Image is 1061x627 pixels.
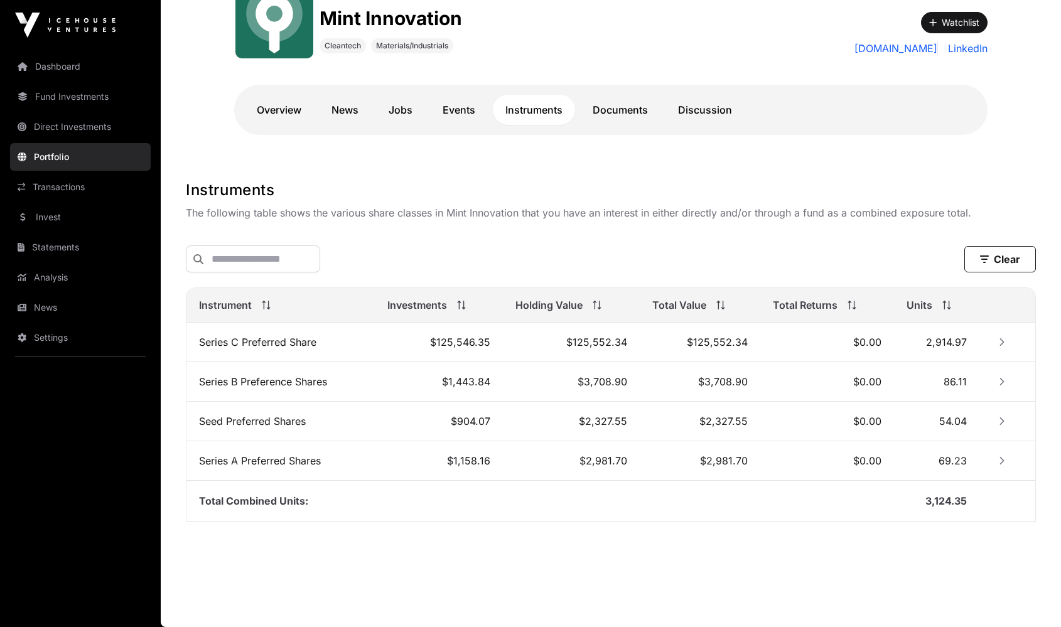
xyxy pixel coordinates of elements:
[760,402,894,441] td: $0.00
[773,297,837,313] span: Total Returns
[186,362,375,402] td: Series B Preference Shares
[760,441,894,481] td: $0.00
[503,362,640,402] td: $3,708.90
[186,205,1036,220] p: The following table shows the various share classes in Mint Innovation that you have an interest ...
[10,233,151,261] a: Statements
[375,323,502,362] td: $125,546.35
[10,53,151,80] a: Dashboard
[376,41,448,51] span: Materials/Industrials
[10,264,151,291] a: Analysis
[199,297,252,313] span: Instrument
[10,113,151,141] a: Direct Investments
[992,332,1012,352] button: Row Collapsed
[760,323,894,362] td: $0.00
[652,297,706,313] span: Total Value
[939,415,967,427] span: 54.04
[375,402,502,441] td: $904.07
[926,336,967,348] span: 2,914.97
[10,173,151,201] a: Transactions
[10,83,151,110] a: Fund Investments
[15,13,116,38] img: Icehouse Ventures Logo
[10,143,151,171] a: Portfolio
[760,362,894,402] td: $0.00
[493,95,575,125] a: Instruments
[430,95,488,125] a: Events
[907,297,932,313] span: Units
[10,203,151,231] a: Invest
[375,362,502,402] td: $1,443.84
[10,294,151,321] a: News
[320,7,462,29] h1: Mint Innovation
[580,95,660,125] a: Documents
[854,41,938,56] a: [DOMAIN_NAME]
[921,12,988,33] button: Watchlist
[503,441,640,481] td: $2,981.70
[186,441,375,481] td: Series A Preferred Shares
[186,402,375,441] td: Seed Preferred Shares
[375,441,502,481] td: $1,158.16
[186,180,1036,200] h1: Instruments
[640,441,760,481] td: $2,981.70
[925,495,967,507] span: 3,124.35
[665,95,745,125] a: Discussion
[640,323,760,362] td: $125,552.34
[10,324,151,351] a: Settings
[992,411,1012,431] button: Row Collapsed
[515,297,583,313] span: Holding Value
[503,402,640,441] td: $2,327.55
[943,41,988,56] a: LinkedIn
[640,402,760,441] td: $2,327.55
[503,323,640,362] td: $125,552.34
[325,41,361,51] span: Cleantech
[186,323,375,362] td: Series C Preferred Share
[376,95,425,125] a: Jobs
[998,567,1061,627] iframe: Chat Widget
[964,246,1036,272] button: Clear
[992,372,1012,392] button: Row Collapsed
[992,451,1012,471] button: Row Collapsed
[199,495,308,507] span: Total Combined Units:
[944,375,967,388] span: 86.11
[939,454,967,467] span: 69.23
[387,297,447,313] span: Investments
[244,95,978,125] nav: Tabs
[244,95,314,125] a: Overview
[640,362,760,402] td: $3,708.90
[319,95,371,125] a: News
